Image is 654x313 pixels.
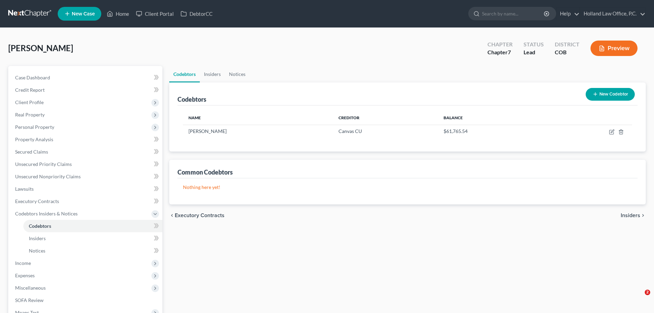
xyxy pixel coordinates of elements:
span: Real Property [15,112,45,118]
span: Codebtors [29,223,51,229]
span: Executory Contracts [15,198,59,204]
button: Preview [590,41,638,56]
span: Secured Claims [15,149,48,155]
a: Client Portal [133,8,177,20]
span: Creditor [339,115,359,120]
button: New Codebtor [586,88,635,101]
span: Name [188,115,201,120]
span: Personal Property [15,124,54,130]
span: [PERSON_NAME] [188,128,227,134]
span: Balance [444,115,463,120]
button: chevron_left Executory Contracts [169,213,225,218]
i: chevron_right [640,213,646,218]
span: SOFA Review [15,297,44,303]
div: Status [524,41,544,48]
a: Unsecured Priority Claims [10,158,162,170]
span: Miscellaneous [15,285,46,291]
a: DebtorCC [177,8,216,20]
span: Case Dashboard [15,75,50,80]
span: Canvas CU [339,128,362,134]
a: Case Dashboard [10,71,162,84]
a: Home [103,8,133,20]
input: Search by name... [482,7,545,20]
a: Insiders [200,66,225,82]
a: Property Analysis [10,133,162,146]
span: Client Profile [15,99,44,105]
span: Income [15,260,31,266]
i: chevron_left [169,213,175,218]
a: Help [557,8,580,20]
span: Unsecured Priority Claims [15,161,72,167]
span: Lawsuits [15,186,34,192]
span: New Case [72,11,95,16]
div: Chapter [487,41,513,48]
a: Executory Contracts [10,195,162,208]
a: Codebtors [23,220,162,232]
div: Chapter [487,48,513,56]
span: Unsecured Nonpriority Claims [15,174,81,179]
a: SOFA Review [10,294,162,306]
a: Codebtors [169,66,200,82]
a: Notices [225,66,250,82]
div: COB [555,48,580,56]
span: Insiders [621,213,640,218]
iframe: Intercom live chat [631,290,647,306]
div: Common Codebtors [177,168,233,176]
a: Unsecured Nonpriority Claims [10,170,162,183]
span: Notices [29,248,45,254]
a: Holland Law Office, P.C. [580,8,645,20]
span: Property Analysis [15,136,53,142]
span: Insiders [29,235,46,241]
span: Codebtors Insiders & Notices [15,211,78,216]
span: Executory Contracts [175,213,225,218]
a: Credit Report [10,84,162,96]
button: Insiders chevron_right [621,213,646,218]
a: Insiders [23,232,162,245]
div: Codebtors [177,95,206,103]
div: Lead [524,48,544,56]
span: 2 [645,290,650,295]
span: 7 [508,49,511,55]
a: Notices [23,245,162,257]
span: [PERSON_NAME] [8,43,73,53]
a: Secured Claims [10,146,162,158]
p: Nothing here yet! [183,184,632,191]
a: Lawsuits [10,183,162,195]
div: District [555,41,580,48]
span: Expenses [15,272,35,278]
span: $61,765.54 [444,128,468,134]
span: Credit Report [15,87,45,93]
